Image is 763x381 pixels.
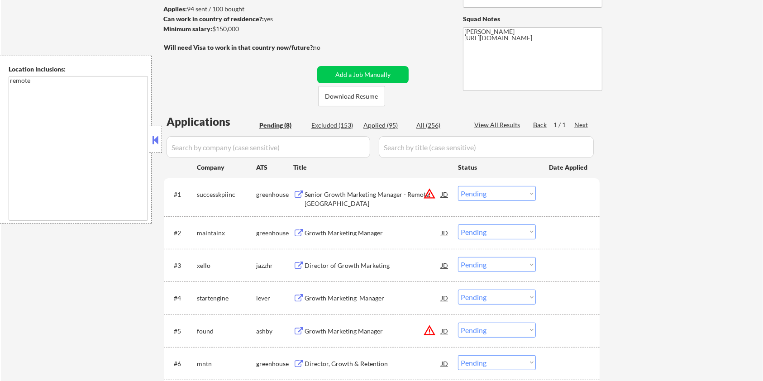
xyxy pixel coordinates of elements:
div: xello [197,261,256,270]
div: #2 [174,229,190,238]
strong: Will need Visa to work in that country now/future?: [164,43,315,51]
div: Title [293,163,449,172]
div: Squad Notes [463,14,602,24]
div: greenhouse [256,229,293,238]
div: Pending (8) [259,121,305,130]
div: JD [440,257,449,273]
div: JD [440,323,449,339]
div: lever [256,294,293,303]
div: All (256) [416,121,462,130]
div: #4 [174,294,190,303]
div: mntn [197,359,256,368]
div: ashby [256,327,293,336]
div: Location Inclusions: [9,65,148,74]
div: Applied (95) [363,121,409,130]
div: JD [440,290,449,306]
div: Growth Marketing Manager [305,229,441,238]
div: startengine [197,294,256,303]
strong: Applies: [163,5,187,13]
div: maintainx [197,229,256,238]
div: greenhouse [256,190,293,199]
div: Excluded (153) [311,121,357,130]
div: Growth Marketing Manager [305,294,441,303]
input: Search by company (case sensitive) [167,136,370,158]
div: Company [197,163,256,172]
div: Back [533,120,548,129]
div: Growth Marketing Manager [305,327,441,336]
div: #5 [174,327,190,336]
button: warning_amber [423,187,436,200]
button: warning_amber [423,324,436,337]
div: Director, Growth & Retention [305,359,441,368]
div: no [313,43,339,52]
div: View All Results [474,120,523,129]
div: #6 [174,359,190,368]
div: yes [163,14,311,24]
div: Date Applied [549,163,589,172]
div: Senior Growth Marketing Manager - Remote, [GEOGRAPHIC_DATA] [305,190,441,208]
div: found [197,327,256,336]
button: Add a Job Manually [317,66,409,83]
div: $150,000 [163,24,314,33]
div: Director of Growth Marketing [305,261,441,270]
div: 94 sent / 100 bought [163,5,314,14]
div: JD [440,224,449,241]
strong: Minimum salary: [163,25,212,33]
div: #3 [174,261,190,270]
button: Download Resume [318,86,385,106]
div: Status [458,159,536,175]
strong: Can work in country of residence?: [163,15,264,23]
div: greenhouse [256,359,293,368]
div: successkpiinc [197,190,256,199]
div: JD [440,355,449,371]
input: Search by title (case sensitive) [379,136,594,158]
div: 1 / 1 [553,120,574,129]
div: Applications [167,116,256,127]
div: Next [574,120,589,129]
div: jazzhr [256,261,293,270]
div: #1 [174,190,190,199]
div: ATS [256,163,293,172]
div: JD [440,186,449,202]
